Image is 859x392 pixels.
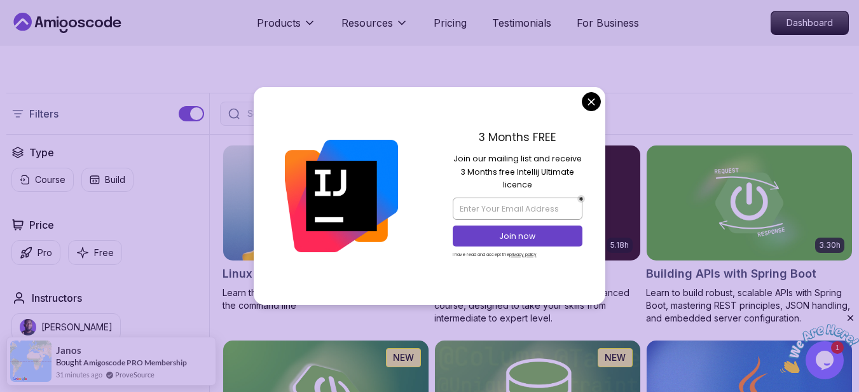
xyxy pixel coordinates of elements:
p: Products [257,15,301,30]
p: Course [35,173,65,186]
button: Resources [341,15,408,41]
p: Pro [38,247,52,259]
span: 31 minutes ago [56,369,102,380]
p: Learn to build robust, scalable APIs with Spring Boot, mastering REST principles, JSON handling, ... [646,287,853,325]
button: Free [68,240,122,265]
p: 3.30h [819,240,841,250]
p: Filters [29,106,58,121]
img: instructor img [20,319,36,335]
img: Building APIs with Spring Boot card [647,145,852,260]
p: NEW [605,351,626,364]
p: Free [94,247,114,259]
p: 5.18h [610,240,629,250]
a: Dashboard [771,11,849,35]
a: Building APIs with Spring Boot card3.30hBuilding APIs with Spring BootLearn to build robust, scal... [646,145,853,325]
p: Build [105,173,125,186]
h2: Linux Fundamentals [223,265,335,283]
p: Dive deep into Spring Boot with our advanced course, designed to take your skills from intermedia... [434,287,641,325]
button: instructor img[PERSON_NAME] [11,313,121,341]
a: For Business [577,15,639,30]
iframe: chat widget [780,313,859,373]
a: Testimonials [492,15,551,30]
a: Linux Fundamentals card6.00hLinux FundamentalsLearn the fundamentals of Linux and how to use the ... [223,145,429,312]
a: Amigoscode PRO Membership [83,358,187,367]
p: Resources [341,15,393,30]
input: Search Java, React, Spring boot ... [245,107,517,120]
p: [PERSON_NAME] [41,321,113,334]
h2: Building APIs with Spring Boot [646,265,816,283]
button: Pro [11,240,60,265]
span: Bought [56,357,82,367]
img: Linux Fundamentals card [223,145,429,260]
p: Learn the fundamentals of Linux and how to use the command line [223,287,429,312]
button: Build [81,168,134,192]
a: Pricing [434,15,467,30]
button: Products [257,15,316,41]
button: Course [11,168,74,192]
p: NEW [393,351,414,364]
img: provesource social proof notification image [10,341,52,382]
a: ProveSource [115,369,155,380]
p: Dashboard [771,11,848,34]
h2: Price [29,217,54,233]
h2: Instructors [32,290,82,306]
span: Janos [56,345,81,356]
h2: Type [29,145,54,160]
